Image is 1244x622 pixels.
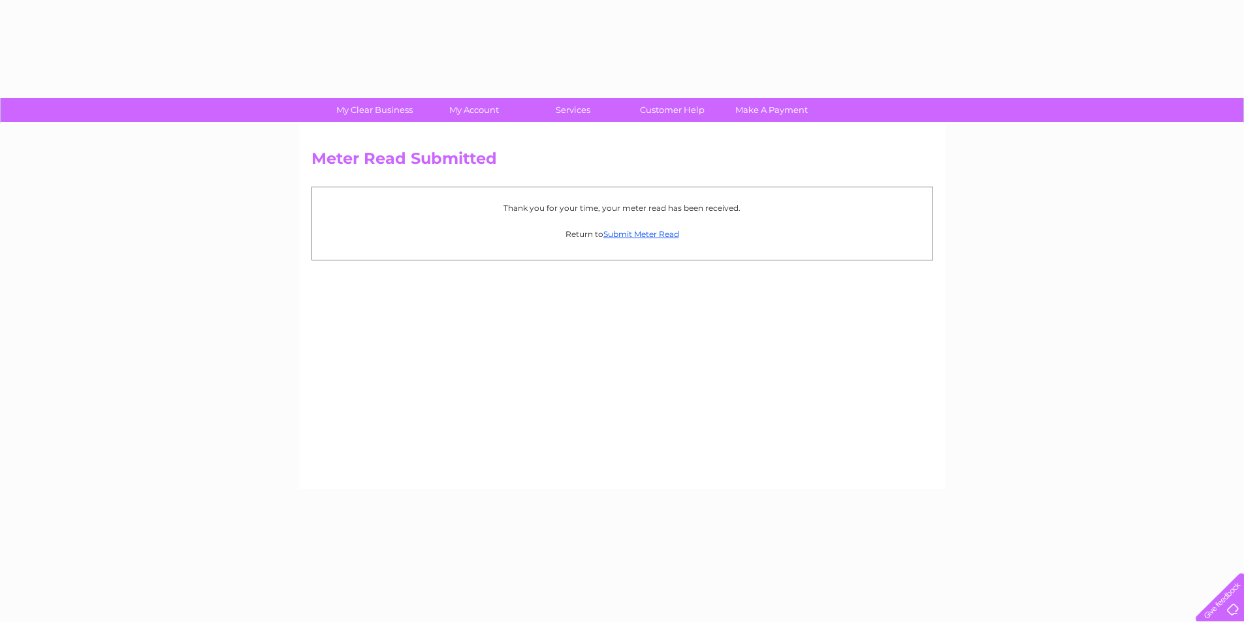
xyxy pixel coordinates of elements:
[319,202,926,214] p: Thank you for your time, your meter read has been received.
[718,98,825,122] a: Make A Payment
[519,98,627,122] a: Services
[420,98,528,122] a: My Account
[321,98,428,122] a: My Clear Business
[311,149,933,174] h2: Meter Read Submitted
[319,228,926,240] p: Return to
[618,98,726,122] a: Customer Help
[603,229,679,239] a: Submit Meter Read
